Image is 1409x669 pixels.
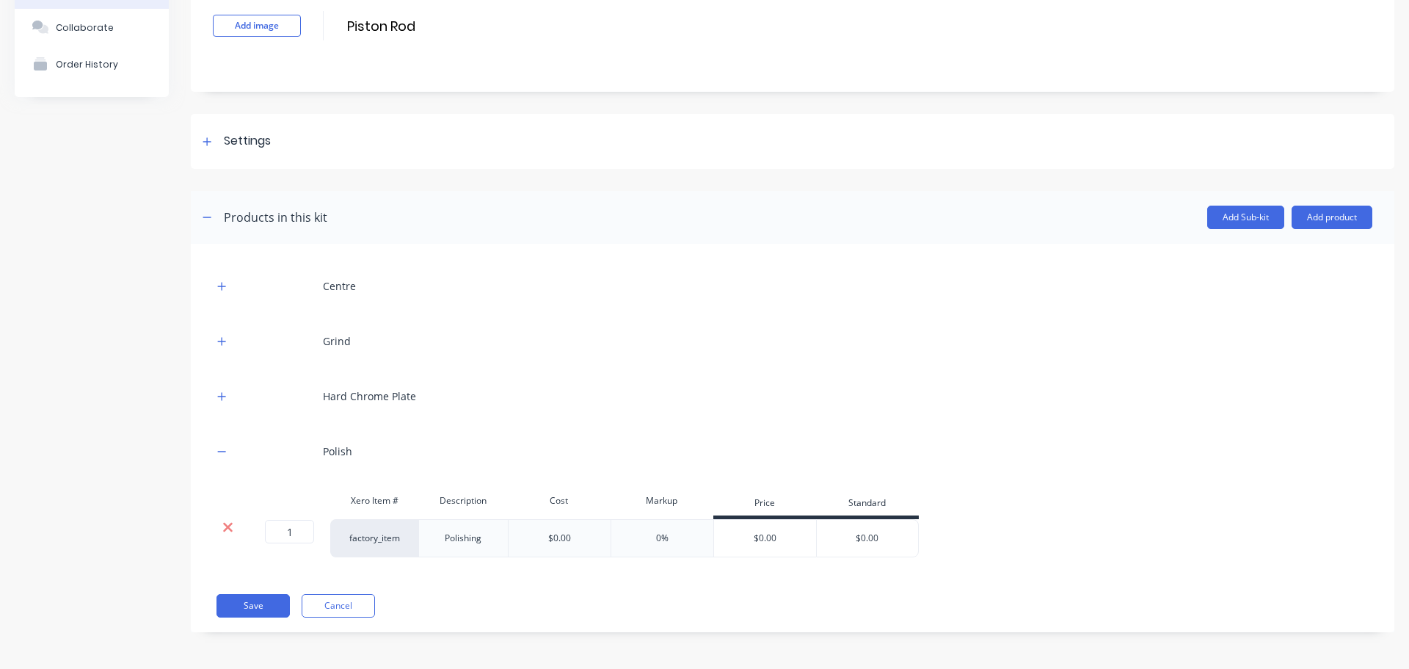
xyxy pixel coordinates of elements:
[346,15,605,37] input: Enter kit name
[611,486,713,516] div: Markup
[216,594,290,618] button: Save
[426,529,500,548] div: Polishing
[323,444,352,459] div: Polish
[508,486,611,516] div: Cost
[330,486,418,516] div: Xero Item #
[1207,206,1284,229] button: Add Sub-kit
[817,520,918,557] div: $0.00
[323,388,416,404] div: Hard Chrome Plate
[548,532,571,545] div: $0.00
[15,46,169,82] button: Order History
[656,532,669,545] div: 0%
[330,519,418,557] div: factory_item
[213,15,301,37] button: Add image
[302,594,375,618] button: Cancel
[1292,206,1372,229] button: Add product
[323,278,356,294] div: Centre
[265,520,314,543] input: ?
[15,9,169,46] button: Collaborate
[56,22,114,33] div: Collaborate
[714,520,817,557] div: $0.00
[224,132,271,151] div: Settings
[418,486,508,516] div: Description
[323,333,351,349] div: Grind
[713,490,816,519] div: Price
[816,490,919,519] div: Standard
[56,59,118,70] div: Order History
[224,209,327,226] div: Products in this kit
